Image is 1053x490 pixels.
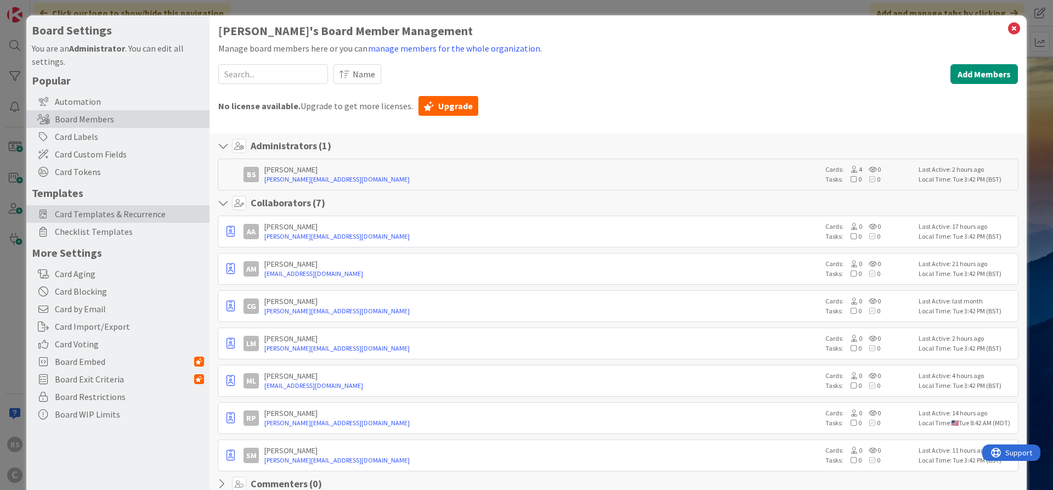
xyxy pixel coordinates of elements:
div: You are an . You can edit all settings. [32,42,204,68]
div: [PERSON_NAME] [264,334,820,343]
div: Cards: [825,259,913,269]
div: ML [244,373,259,388]
span: 0 [843,446,862,454]
span: 0 [862,297,881,305]
div: Last Active: 21 hours ago [919,259,1015,269]
a: [PERSON_NAME][EMAIL_ADDRESS][DOMAIN_NAME] [264,174,820,184]
button: Name [333,64,381,84]
div: [PERSON_NAME] [264,165,820,174]
a: [PERSON_NAME][EMAIL_ADDRESS][DOMAIN_NAME] [264,455,820,465]
span: 0 [843,222,862,230]
div: Local Time: Tue 3:42 PM (BST) [919,381,1015,391]
span: 0 [862,419,880,427]
h4: Board Settings [32,24,204,37]
div: Local Time: Tue 3:42 PM (BST) [919,455,1015,465]
div: Local Time: Tue 3:42 PM (BST) [919,174,1015,184]
div: Board Members [26,110,210,128]
div: Card Blocking [26,283,210,300]
div: CG [244,298,259,314]
a: [EMAIL_ADDRESS][DOMAIN_NAME] [264,381,820,391]
span: Card Tokens [55,165,204,178]
div: Cards: [825,222,913,232]
span: Name [353,67,375,81]
span: Card by Email [55,302,204,316]
h5: Popular [32,74,204,87]
h5: Templates [32,186,204,200]
div: AM [244,261,259,277]
div: LM [244,336,259,351]
div: [PERSON_NAME] [264,222,820,232]
div: Last Active: 2 hours ago [919,334,1015,343]
span: 0 [843,269,862,278]
div: Automation [26,93,210,110]
span: 0 [843,232,862,240]
div: [PERSON_NAME] [264,408,820,418]
span: 0 [862,307,880,315]
div: Cards: [825,296,913,306]
b: No license available. [218,100,301,111]
b: Administrator [69,43,125,54]
h5: More Settings [32,246,204,260]
a: [PERSON_NAME][EMAIL_ADDRESS][DOMAIN_NAME] [264,306,820,316]
span: 0 [862,165,881,173]
div: Last Active: 14 hours ago [919,408,1015,418]
div: Cards: [825,371,913,381]
button: manage members for the whole organization. [367,41,542,55]
h4: Administrators [251,140,331,152]
h1: [PERSON_NAME]'s Board Member Management [218,24,1018,38]
div: Cards: [825,165,913,174]
span: 0 [843,334,862,342]
div: Last Active: last month [919,296,1015,306]
div: Board WIP Limits [26,405,210,423]
a: [EMAIL_ADDRESS][DOMAIN_NAME] [264,269,820,279]
span: Checklist Templates [55,225,204,238]
div: Tasks: [825,306,913,316]
div: BS [244,167,259,182]
span: 0 [862,260,881,268]
div: Last Active: 2 hours ago [919,165,1015,174]
span: 0 [843,260,862,268]
div: Last Active: 11 hours ago [919,446,1015,455]
div: Cards: [825,446,913,455]
a: [PERSON_NAME][EMAIL_ADDRESS][DOMAIN_NAME] [264,343,820,353]
span: 0 [862,232,880,240]
span: 0 [843,409,862,417]
a: Upgrade [418,96,478,116]
div: Local Time: Tue 3:42 PM (BST) [919,269,1015,279]
h4: Collaborators [251,197,325,209]
div: Tasks: [825,174,913,184]
div: Tasks: [825,343,913,353]
div: Tasks: [825,232,913,241]
div: Local Time: Tue 8:42 AM (MDT) [919,418,1015,428]
div: RP [244,410,259,426]
span: 0 [843,344,862,352]
img: us.png [952,420,959,426]
span: 0 [862,344,880,352]
span: 0 [862,371,881,380]
span: 0 [862,222,881,230]
span: 0 [843,297,862,305]
div: SM [244,448,259,463]
span: 0 [862,456,880,464]
div: AA [244,224,259,239]
div: Card Import/Export [26,318,210,335]
div: [PERSON_NAME] [264,259,820,269]
span: 0 [843,307,862,315]
a: [PERSON_NAME][EMAIL_ADDRESS][DOMAIN_NAME] [264,418,820,428]
div: [PERSON_NAME] [264,446,820,455]
h4: Commenters [251,478,322,490]
div: Tasks: [825,269,913,279]
div: Tasks: [825,381,913,391]
span: ( 7 ) [313,196,325,209]
div: Local Time: Tue 3:42 PM (BST) [919,232,1015,241]
div: [PERSON_NAME] [264,371,820,381]
div: Last Active: 17 hours ago [919,222,1015,232]
span: 0 [862,175,880,183]
span: 0 [862,334,881,342]
button: Add Members [950,64,1018,84]
div: [PERSON_NAME] [264,296,820,306]
span: Card Voting [55,337,204,351]
span: 0 [862,446,881,454]
div: Cards: [825,334,913,343]
span: 0 [862,269,880,278]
